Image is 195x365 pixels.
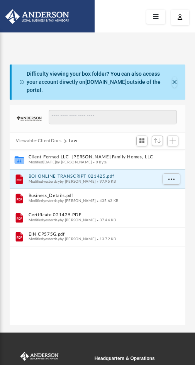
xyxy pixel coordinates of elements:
[96,199,118,202] span: 435.63 KB
[29,218,96,222] span: Modified yesterday by [PERSON_NAME]
[29,179,96,183] span: Modified yesterday by [PERSON_NAME]
[29,237,96,241] span: Modified yesterday by [PERSON_NAME]
[29,232,156,237] button: EIN CP575G.pdf
[85,79,127,85] a: [DOMAIN_NAME]
[27,70,172,94] div: Difficulty viewing your box folder? You can also access your account directly on outside of the p...
[14,352,60,361] img: Anderson Advisors Platinum Portal
[95,355,170,362] small: Headquarters & Operations
[10,150,185,326] div: grid
[29,193,156,198] button: Business_Details.pdf
[163,173,180,185] button: More options
[136,136,148,146] button: Switch to Grid View
[167,136,179,146] button: Add
[96,218,116,222] span: 37.44 KB
[16,138,61,144] button: Viewable-ClientDocs
[29,154,156,160] button: Client-Formed LLC- [PERSON_NAME] Family Homes, LLC
[96,179,116,183] span: 97.95 KB
[69,138,78,144] button: Law
[96,237,116,241] span: 13.72 KB
[49,110,177,124] input: Search files and folders
[172,77,177,88] button: Close
[29,160,92,164] span: Modified [DATE] by [PERSON_NAME]
[29,174,156,179] button: BOI ONLINE TRANSCRIPT 021425.pdf
[152,136,163,146] button: Sort
[92,160,107,164] span: 0 Byte
[29,199,96,202] span: Modified yesterday by [PERSON_NAME]
[29,212,156,217] button: Certificate 021425.PDF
